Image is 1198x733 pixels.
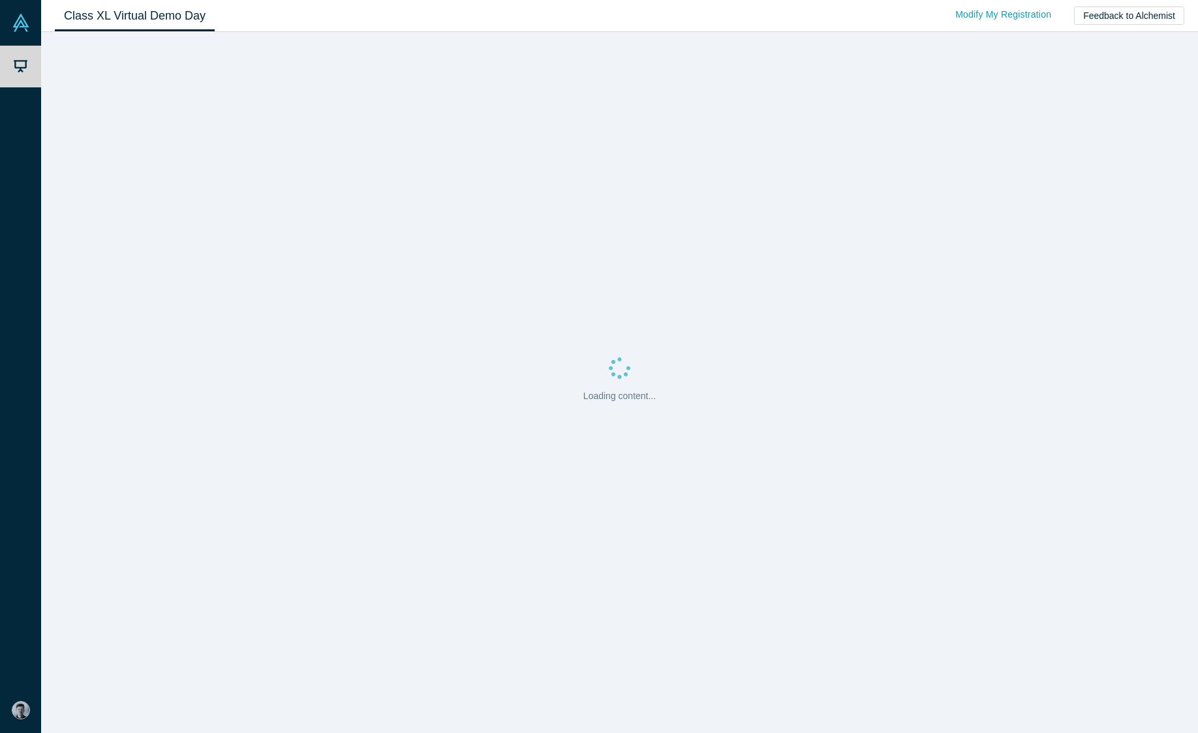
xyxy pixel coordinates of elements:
[1074,7,1184,25] button: Feedback to Alchemist
[942,3,1065,26] a: Modify My Registration
[12,14,30,32] img: Alchemist Vault Logo
[55,1,215,31] a: Class XL Virtual Demo Day
[12,701,30,719] img: Carson Ortolani's Account
[583,389,656,403] p: Loading content...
